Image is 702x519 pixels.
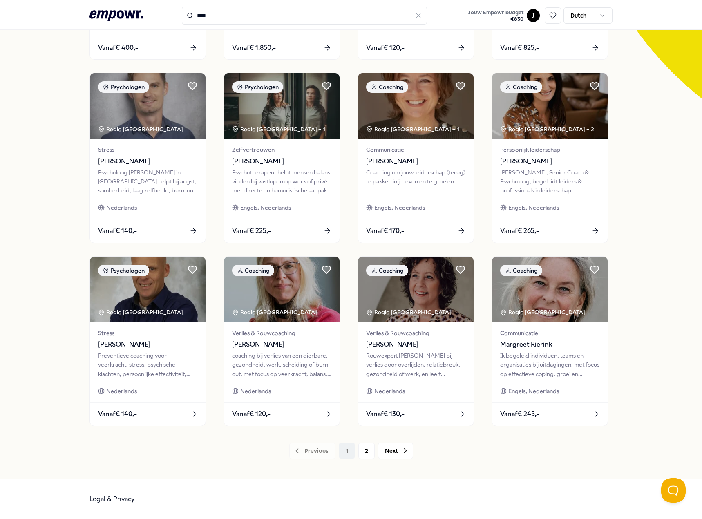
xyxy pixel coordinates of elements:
[240,387,271,396] span: Nederlands
[98,308,184,317] div: Regio [GEOGRAPHIC_DATA]
[98,43,138,53] span: Vanaf € 400,-
[366,339,465,350] span: [PERSON_NAME]
[468,16,523,22] span: € 830
[358,443,375,459] button: 2
[492,73,608,139] img: package image
[500,409,539,419] span: Vanaf € 245,-
[378,443,413,459] button: Next
[366,43,405,53] span: Vanaf € 120,-
[500,351,599,378] div: Ik begeleid individuen, teams en organisaties bij uitdagingen, met focus op effectieve coping, gr...
[465,7,527,24] a: Jouw Empowr budget€830
[224,257,340,322] img: package image
[366,125,459,134] div: Regio [GEOGRAPHIC_DATA] + 1
[500,168,599,195] div: [PERSON_NAME], Senior Coach & Psycholoog, begeleidt leiders & professionals in leiderschap, loopb...
[232,329,331,338] span: Verlies & Rouwcoaching
[500,43,539,53] span: Vanaf € 825,-
[500,81,542,93] div: Coaching
[508,203,559,212] span: Engels, Nederlands
[98,339,197,350] span: [PERSON_NAME]
[232,125,325,134] div: Regio [GEOGRAPHIC_DATA] + 1
[508,387,559,396] span: Engels, Nederlands
[661,478,686,503] iframe: Help Scout Beacon - Open
[366,81,408,93] div: Coaching
[358,256,474,426] a: package imageCoachingRegio [GEOGRAPHIC_DATA] Verlies & Rouwcoaching[PERSON_NAME]Rouwexpert [PERSO...
[89,256,206,426] a: package imagePsychologenRegio [GEOGRAPHIC_DATA] Stress[PERSON_NAME]Preventieve coaching voor veer...
[232,339,331,350] span: [PERSON_NAME]
[224,256,340,426] a: package imageCoachingRegio [GEOGRAPHIC_DATA] Verlies & Rouwcoaching[PERSON_NAME]coaching bij verl...
[374,387,405,396] span: Nederlands
[224,73,340,243] a: package imagePsychologenRegio [GEOGRAPHIC_DATA] + 1Zelfvertrouwen[PERSON_NAME]Psychotherapeut hel...
[232,351,331,378] div: coaching bij verlies van een dierbare, gezondheid, werk, scheiding of burn-out, met focus op veer...
[224,73,340,139] img: package image
[366,409,405,419] span: Vanaf € 130,-
[98,125,184,134] div: Regio [GEOGRAPHIC_DATA]
[98,168,197,195] div: Psycholoog [PERSON_NAME] in [GEOGRAPHIC_DATA] helpt bij angst, somberheid, laag zelfbeeld, burn-o...
[98,265,149,276] div: Psychologen
[98,409,137,419] span: Vanaf € 140,-
[500,156,599,167] span: [PERSON_NAME]
[98,351,197,378] div: Preventieve coaching voor veerkracht, stress, psychische klachten, persoonlijke effectiviteit, ge...
[500,329,599,338] span: Communicatie
[366,329,465,338] span: Verlies & Rouwcoaching
[232,409,271,419] span: Vanaf € 120,-
[358,73,474,139] img: package image
[89,73,206,243] a: package imagePsychologenRegio [GEOGRAPHIC_DATA] Stress[PERSON_NAME]Psycholoog [PERSON_NAME] in [G...
[468,9,523,16] span: Jouw Empowr budget
[98,145,197,154] span: Stress
[106,203,137,212] span: Nederlands
[358,257,474,322] img: package image
[366,156,465,167] span: [PERSON_NAME]
[492,257,608,322] img: package image
[358,73,474,243] a: package imageCoachingRegio [GEOGRAPHIC_DATA] + 1Communicatie[PERSON_NAME]Coaching om jouw leiders...
[366,226,404,236] span: Vanaf € 170,-
[98,329,197,338] span: Stress
[527,9,540,22] button: J
[89,495,135,503] a: Legal & Privacy
[98,156,197,167] span: [PERSON_NAME]
[182,7,427,25] input: Search for products, categories or subcategories
[500,308,586,317] div: Regio [GEOGRAPHIC_DATA]
[232,226,271,236] span: Vanaf € 225,-
[98,226,137,236] span: Vanaf € 140,-
[232,168,331,195] div: Psychotherapeut helpt mensen balans vinden bij vastlopen op werk of privé met directe en humorist...
[366,145,465,154] span: Communicatie
[500,226,539,236] span: Vanaf € 265,-
[366,265,408,276] div: Coaching
[500,145,599,154] span: Persoonlijk leiderschap
[98,81,149,93] div: Psychologen
[90,257,206,322] img: package image
[232,81,283,93] div: Psychologen
[232,156,331,167] span: [PERSON_NAME]
[232,43,276,53] span: Vanaf € 1.850,-
[366,168,465,195] div: Coaching om jouw leiderschap (terug) te pakken in je leven en te groeien.
[492,73,608,243] a: package imageCoachingRegio [GEOGRAPHIC_DATA] + 2Persoonlijk leiderschap[PERSON_NAME][PERSON_NAME]...
[366,308,452,317] div: Regio [GEOGRAPHIC_DATA]
[232,145,331,154] span: Zelfvertrouwen
[467,8,525,24] button: Jouw Empowr budget€830
[232,265,274,276] div: Coaching
[492,256,608,426] a: package imageCoachingRegio [GEOGRAPHIC_DATA] CommunicatieMargreet RierinkIk begeleid individuen, ...
[106,387,137,396] span: Nederlands
[90,73,206,139] img: package image
[500,265,542,276] div: Coaching
[232,308,318,317] div: Regio [GEOGRAPHIC_DATA]
[366,351,465,378] div: Rouwexpert [PERSON_NAME] bij verlies door overlijden, relatiebreuk, gezondheid of werk, en leert ...
[374,203,425,212] span: Engels, Nederlands
[500,125,594,134] div: Regio [GEOGRAPHIC_DATA] + 2
[240,203,291,212] span: Engels, Nederlands
[500,339,599,350] span: Margreet Rierink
